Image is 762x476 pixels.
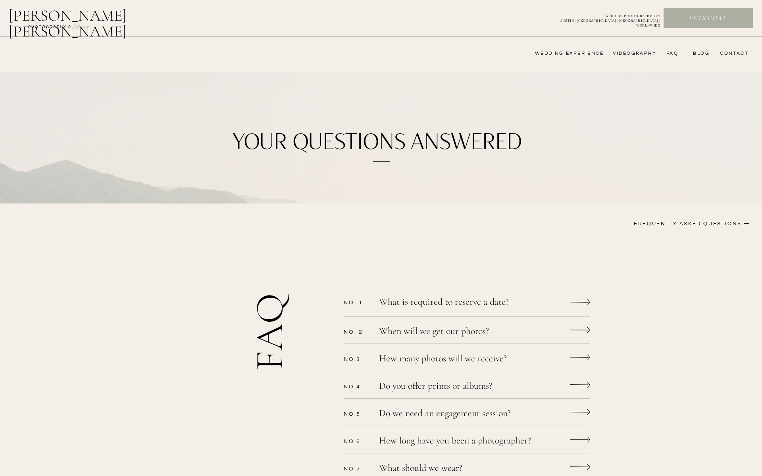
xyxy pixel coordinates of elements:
[379,436,561,447] a: How long have you been a photographer?
[344,411,369,417] p: No.5
[24,24,76,34] a: photography &
[379,409,534,420] a: Do we need an engagement session?
[65,21,94,31] a: FILMs
[577,220,750,229] h3: FREQUENTLY ASKED QUESTIONS —
[664,14,751,23] a: Lets chat
[344,328,369,335] p: No. 2
[344,465,369,472] p: No.7
[344,383,369,390] p: No.4
[344,438,369,444] p: No.6
[379,326,534,338] a: When will we get our photos?
[250,225,299,370] h2: FAQ
[524,50,604,57] a: wedding experience
[344,356,369,362] p: No.3
[9,8,168,27] a: [PERSON_NAME] [PERSON_NAME]
[379,354,534,365] a: How many photos will we receive?
[718,50,749,57] a: CONTACT
[690,50,710,57] a: bLog
[379,381,534,393] a: Do you offer prints or albums?
[379,463,534,475] a: What should we wear?
[379,297,534,309] a: What is required to reserve a date?
[662,50,678,57] a: FAQ
[547,14,660,23] a: WEDDING PHOTOGRAPHER INAUSTIN | [GEOGRAPHIC_DATA] | [GEOGRAPHIC_DATA] | WORLDWIDE
[226,130,528,155] h1: your questions answered
[547,14,660,23] p: WEDDING PHOTOGRAPHER IN AUSTIN | [GEOGRAPHIC_DATA] | [GEOGRAPHIC_DATA] | WORLDWIDE
[344,299,369,305] p: No. 1
[610,50,656,57] a: videography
